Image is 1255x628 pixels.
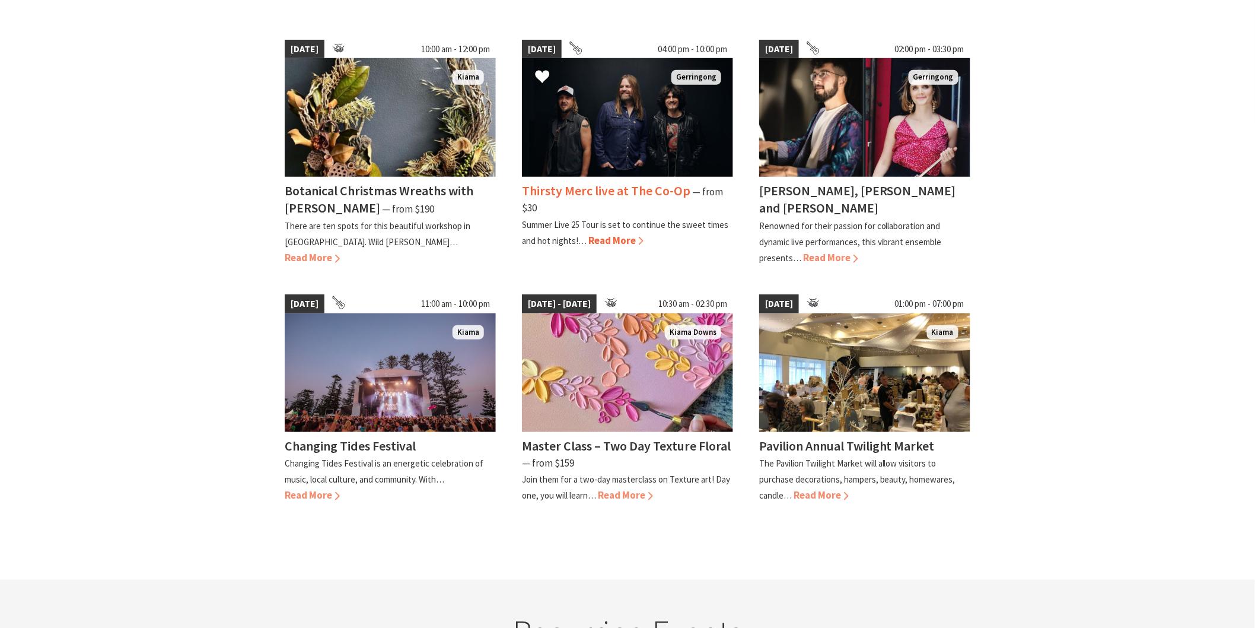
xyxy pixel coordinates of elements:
span: 01:00 pm - 07:00 pm [889,294,970,313]
span: [DATE] [285,40,324,59]
p: Renowned for their passion for collaboration and dynamic live performances, this vibrant ensemble... [759,220,942,264]
span: 02:00 pm - 03:30 pm [889,40,970,59]
img: Band photo [522,58,733,177]
span: Gerringong [909,70,958,85]
h4: Botanical Christmas Wreaths with [PERSON_NAME] [285,182,473,216]
span: [DATE] [522,40,562,59]
span: Gerringong [671,70,721,85]
span: 11:00 am - 10:00 pm [415,294,496,313]
span: ⁠— from $159 [522,456,574,470]
a: [DATE] 04:00 pm - 10:00 pm Band photo Gerringong Thirsty Merc live at The Co-Op ⁠— from $30 Summe... [522,40,733,267]
span: Kiama [453,325,484,340]
img: textured flowers on canvas [522,313,733,432]
span: 04:00 pm - 10:00 pm [652,40,733,59]
h4: Thirsty Merc live at The Co-Op [522,182,690,199]
span: 10:00 am - 12:00 pm [415,40,496,59]
p: The Pavilion Twilight Market will allow visitors to purchase decorations, hampers, beauty, homewa... [759,458,955,501]
span: [DATE] [285,294,324,313]
span: Read More [285,251,340,264]
span: [DATE] [759,294,799,313]
img: Changing Tides Main Stage [285,313,496,432]
span: Kiama [453,70,484,85]
span: Read More [285,489,340,502]
a: [DATE] 01:00 pm - 07:00 pm Xmas Market Kiama Pavilion Annual Twilight Market The Pavilion Twiligh... [759,294,970,503]
a: [DATE] 02:00 pm - 03:30 pm Man playing piano and woman holding flute Gerringong [PERSON_NAME], [P... [759,40,970,267]
span: Read More [803,251,858,264]
p: There are ten spots for this beautiful workshop in [GEOGRAPHIC_DATA]. Wild [PERSON_NAME]… [285,220,470,248]
p: Summer Live 25 Tour is set to continue the sweet times and hot nights!… [522,219,728,246]
p: Changing Tides Festival is an energetic celebration of music, local culture, and community. With… [285,458,483,485]
span: [DATE] [759,40,799,59]
a: [DATE] - [DATE] 10:30 am - 02:30 pm textured flowers on canvas Kiama Downs Master Class – Two Day... [522,294,733,503]
span: Read More [794,489,849,502]
h4: Master Class – Two Day Texture Floral [522,437,731,454]
span: [DATE] - [DATE] [522,294,597,313]
img: Man playing piano and woman holding flute [759,58,970,177]
span: 10:30 am - 02:30 pm [652,294,733,313]
h4: Changing Tides Festival [285,437,416,454]
button: Click to Favourite Thirsty Merc live at The Co-Op [523,58,562,98]
img: Botanical Wreath [285,58,496,177]
h4: Pavilion Annual Twilight Market [759,437,935,454]
span: Kiama [927,325,958,340]
p: Join them for a two-day masterclass on Texture art! Day one, you will learn… [522,474,730,501]
span: Read More [588,234,644,247]
span: ⁠— from $190 [382,202,434,215]
a: [DATE] 10:00 am - 12:00 pm Botanical Wreath Kiama Botanical Christmas Wreaths with [PERSON_NAME] ... [285,40,496,267]
a: [DATE] 11:00 am - 10:00 pm Changing Tides Main Stage Kiama Changing Tides Festival Changing Tides... [285,294,496,503]
span: Kiama Downs [665,325,721,340]
img: Xmas Market [759,313,970,432]
h4: [PERSON_NAME], [PERSON_NAME] and [PERSON_NAME] [759,182,956,216]
span: Read More [598,489,653,502]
